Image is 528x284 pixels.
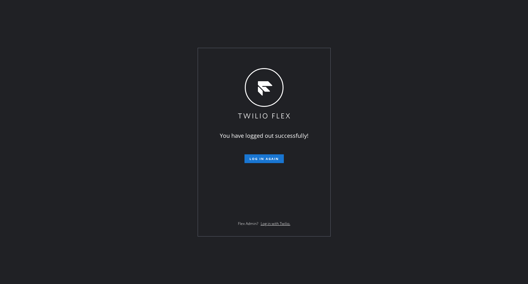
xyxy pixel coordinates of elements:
span: Log in again [249,157,279,161]
button: Log in again [244,154,284,163]
a: Log in with Twilio. [261,221,290,226]
span: Flex Admin? [238,221,258,226]
span: You have logged out successfully! [220,132,308,139]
